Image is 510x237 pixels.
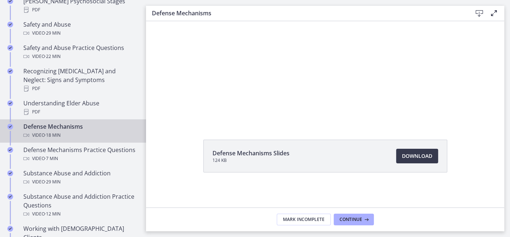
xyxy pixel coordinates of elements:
[334,214,374,225] button: Continue
[7,147,13,153] i: Completed
[45,154,58,163] span: · 7 min
[7,170,13,176] i: Completed
[7,226,13,232] i: Completed
[7,124,13,129] i: Completed
[7,194,13,199] i: Completed
[23,5,137,14] div: PDF
[23,210,137,218] div: Video
[152,9,460,18] h3: Defense Mechanisms
[277,214,331,225] button: Mark Incomplete
[23,169,137,186] div: Substance Abuse and Addiction
[340,217,362,222] span: Continue
[23,52,137,61] div: Video
[23,131,137,140] div: Video
[7,68,13,74] i: Completed
[23,192,137,218] div: Substance Abuse and Addiction Practice Questions
[212,158,289,163] span: 124 KB
[283,217,325,222] span: Mark Incomplete
[45,178,61,186] span: · 29 min
[402,152,432,160] span: Download
[45,52,61,61] span: · 22 min
[7,45,13,51] i: Completed
[7,100,13,106] i: Completed
[23,43,137,61] div: Safety and Abuse Practice Questions
[23,122,137,140] div: Defense Mechanisms
[23,145,137,163] div: Defense Mechanisms Practice Questions
[23,178,137,186] div: Video
[45,29,61,38] span: · 29 min
[212,149,289,158] span: Defense Mechanisms Slides
[7,22,13,27] i: Completed
[45,210,61,218] span: · 12 min
[396,149,438,163] a: Download
[23,154,137,163] div: Video
[23,84,137,93] div: PDF
[45,131,61,140] span: · 18 min
[23,20,137,38] div: Safety and Abuse
[23,99,137,116] div: Understanding Elder Abuse
[23,108,137,116] div: PDF
[23,67,137,93] div: Recognizing [MEDICAL_DATA] and Neglect: Signs and Symptoms
[23,29,137,38] div: Video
